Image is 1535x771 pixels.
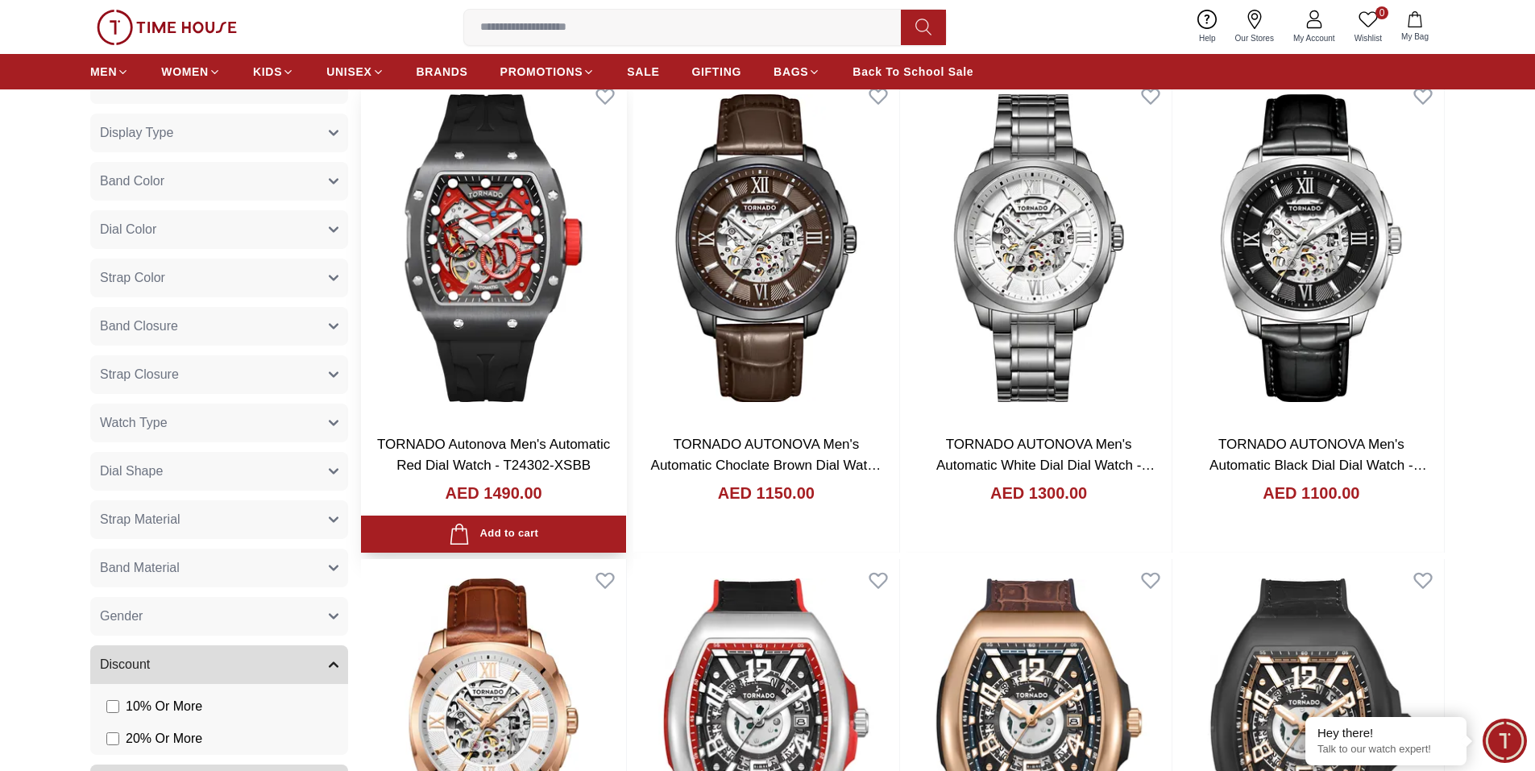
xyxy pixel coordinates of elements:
div: Chat Widget [1483,719,1527,763]
span: Band Color [100,172,164,191]
span: 20 % Or More [126,729,202,748]
a: TORNADO AUTONOVA Men's Automatic White Dial Dial Watch - T7316-XBXW [936,437,1155,493]
button: Display Type [90,114,348,152]
span: Display Type [100,123,173,143]
span: PROMOTIONS [500,64,583,80]
button: Band Color [90,162,348,201]
p: Talk to our watch expert! [1317,743,1454,756]
img: ... [97,10,237,45]
span: Discount [100,655,150,674]
button: Dial Color [90,210,348,249]
a: 0Wishlist [1345,6,1392,48]
div: Add to cart [449,524,538,545]
input: 10% Or More [106,700,119,713]
a: Help [1189,6,1226,48]
h4: AED 1150.00 [718,482,815,504]
a: TORNADO Autonova Men's Automatic Red Dial Watch - T24302-XSBB [377,437,610,473]
img: TORNADO AUTONOVA Men's Automatic White Dial Dial Watch - T7316-XBXW [906,75,1172,421]
button: Strap Closure [90,355,348,394]
a: UNISEX [326,57,384,86]
span: Strap Color [100,268,165,288]
h4: AED 1300.00 [990,482,1087,504]
a: MEN [90,57,129,86]
span: 0 [1375,6,1388,19]
span: Wishlist [1348,32,1388,44]
button: Strap Color [90,259,348,297]
span: MEN [90,64,117,80]
a: Our Stores [1226,6,1284,48]
a: Back To School Sale [853,57,973,86]
a: TORNADO AUTONOVA Men's Automatic Choclate Brown Dial Watch - T7316-XLDD [651,437,882,493]
a: WOMEN [161,57,221,86]
img: TORNADO AUTONOVA Men's Automatic Black Dial Dial Watch - T7316-SLBB [1179,75,1444,421]
div: Hey there! [1317,725,1454,741]
a: BAGS [774,57,820,86]
span: BRANDS [417,64,468,80]
button: Dial Shape [90,452,348,491]
a: PROMOTIONS [500,57,595,86]
a: BRANDS [417,57,468,86]
span: UNISEX [326,64,371,80]
button: Band Material [90,549,348,587]
button: Strap Material [90,500,348,539]
input: 20% Or More [106,732,119,745]
img: TORNADO Autonova Men's Automatic Red Dial Watch - T24302-XSBB [361,75,626,421]
span: Band Material [100,558,180,578]
button: Add to cart [361,516,626,553]
span: Gender [100,607,143,626]
span: 10 % Or More [126,697,202,716]
button: Gender [90,597,348,636]
span: Back To School Sale [853,64,973,80]
span: My Account [1287,32,1342,44]
h4: AED 1100.00 [1263,482,1359,504]
span: Dial Shape [100,462,163,481]
span: Dial Color [100,220,156,239]
span: Strap Material [100,510,180,529]
span: My Bag [1395,31,1435,43]
span: Watch Type [100,413,168,433]
span: KIDS [253,64,282,80]
img: TORNADO AUTONOVA Men's Automatic Choclate Brown Dial Watch - T7316-XLDD [633,75,898,421]
button: My Bag [1392,8,1438,46]
span: Our Stores [1229,32,1280,44]
h4: AED 1490.00 [446,482,542,504]
span: Strap Closure [100,365,179,384]
button: Watch Type [90,404,348,442]
span: GIFTING [691,64,741,80]
span: BAGS [774,64,808,80]
span: Help [1193,32,1222,44]
span: WOMEN [161,64,209,80]
a: TORNADO AUTONOVA Men's Automatic Black Dial Dial Watch - T7316-SLBB [1209,437,1427,493]
span: Band Closure [100,317,178,336]
button: Discount [90,645,348,684]
button: Band Closure [90,307,348,346]
a: SALE [627,57,659,86]
span: SALE [627,64,659,80]
a: KIDS [253,57,294,86]
a: GIFTING [691,57,741,86]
